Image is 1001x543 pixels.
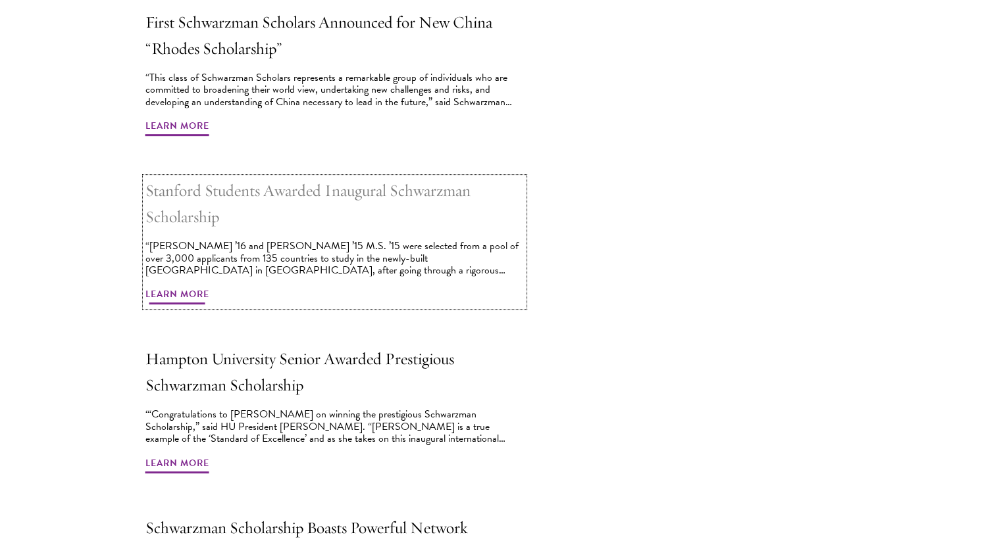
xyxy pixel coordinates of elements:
[145,346,524,475] a: Hampton University Senior Awarded Prestigious Schwarzman Scholarship ‘“Congratulations to [PERSON...
[145,346,524,398] h2: Hampton University Senior Awarded Prestigious Schwarzman Scholarship
[145,240,524,276] div: “[PERSON_NAME] ’16 and [PERSON_NAME] ’15 M.S. ’15 were selected from a pool of over 3,000 applica...
[145,72,524,108] div: “This class of Schwarzman Scholars represents a remarkable group of individuals who are committed...
[145,177,524,230] h2: Stanford Students Awarded Inaugural Schwarzman Scholarship
[145,286,209,306] span: Learn More
[145,9,524,62] h2: First Schwarzman Scholars Announced for New China “Rhodes Scholarship”
[145,408,524,444] div: ‘“Congratulations to [PERSON_NAME] on winning the prestigious Schwarzman Scholarship,” said HU Pr...
[145,177,524,306] a: Stanford Students Awarded Inaugural Schwarzman Scholarship “[PERSON_NAME] ’16 and [PERSON_NAME] ’...
[145,455,209,475] span: Learn More
[145,9,524,138] a: First Schwarzman Scholars Announced for New China “Rhodes Scholarship” “This class of Schwarzman ...
[145,118,209,138] span: Learn More
[145,515,524,541] h2: Schwarzman Scholarship Boasts Powerful Network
